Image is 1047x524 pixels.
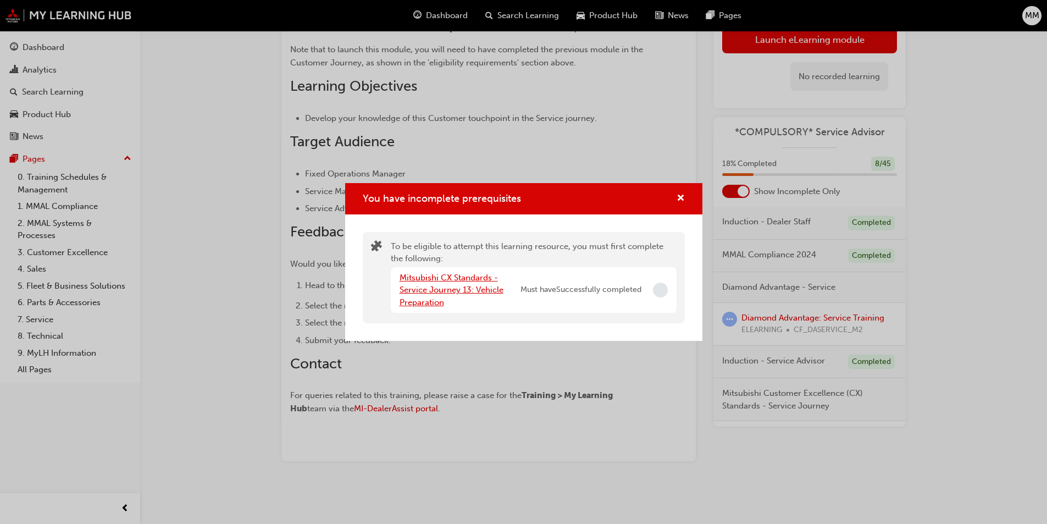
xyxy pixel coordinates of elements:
[345,183,702,341] div: You have incomplete prerequisites
[677,194,685,204] span: cross-icon
[391,240,677,316] div: To be eligible to attempt this learning resource, you must first complete the following:
[371,241,382,254] span: puzzle-icon
[363,192,521,205] span: You have incomplete prerequisites
[400,273,503,307] a: Mitsubishi CX Standards - Service Journey 13: Vehicle Preparation
[520,284,641,296] span: Must have Successfully completed
[653,283,668,297] span: Incomplete
[677,192,685,206] button: cross-icon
